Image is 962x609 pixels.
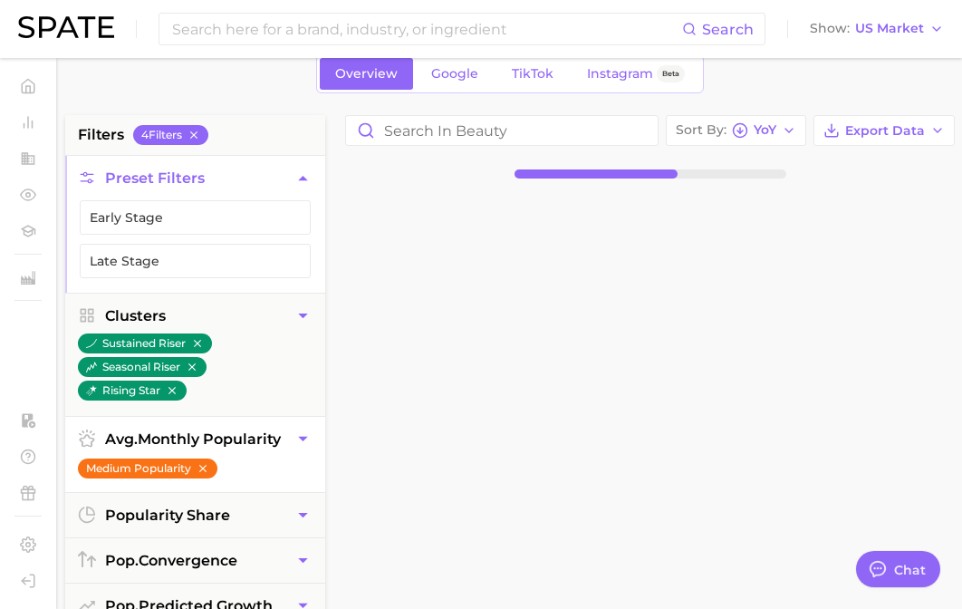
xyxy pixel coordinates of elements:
button: seasonal riser [78,357,207,377]
button: Sort ByYoY [666,115,806,146]
span: US Market [855,24,924,34]
img: rising star [86,385,97,396]
span: Preset Filters [105,169,205,187]
span: convergence [105,552,237,569]
span: monthly popularity [105,430,281,448]
button: Clusters [65,294,325,338]
input: Search in beauty [346,116,658,145]
button: ShowUS Market [805,17,948,41]
span: YoY [754,125,776,135]
span: TikTok [512,66,553,82]
span: filters [78,124,124,146]
span: Google [431,66,478,82]
input: Search here for a brand, industry, or ingredient [170,14,682,44]
span: popularity share [105,507,230,524]
span: Overview [335,66,398,82]
button: Early Stage [80,200,311,235]
a: Google [416,58,494,90]
img: SPATE [18,16,114,38]
button: Preset Filters [65,156,325,200]
span: Export Data [845,123,925,139]
img: seasonal riser [86,362,97,372]
span: Instagram [587,66,653,82]
button: avg.monthly popularity [65,417,325,461]
button: Medium Popularity [78,459,217,478]
a: Log out. Currently logged in with e-mail sarah@cobigelow.com. [14,567,42,594]
abbr: popularity index [105,552,139,569]
button: Late Stage [80,244,311,278]
button: Export Data [813,115,955,146]
span: Beta [662,66,679,82]
img: sustained riser [86,338,97,349]
button: rising star [78,381,187,401]
button: sustained riser [78,333,212,353]
span: Show [810,24,850,34]
span: Clusters [105,307,166,324]
button: 4Filters [133,125,208,145]
button: pop.convergence [65,538,325,583]
a: Overview [320,58,413,90]
span: Sort By [676,125,726,135]
a: InstagramBeta [572,58,700,90]
a: TikTok [496,58,569,90]
abbr: average [105,430,138,448]
span: Search [702,21,754,38]
button: popularity share [65,493,325,537]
